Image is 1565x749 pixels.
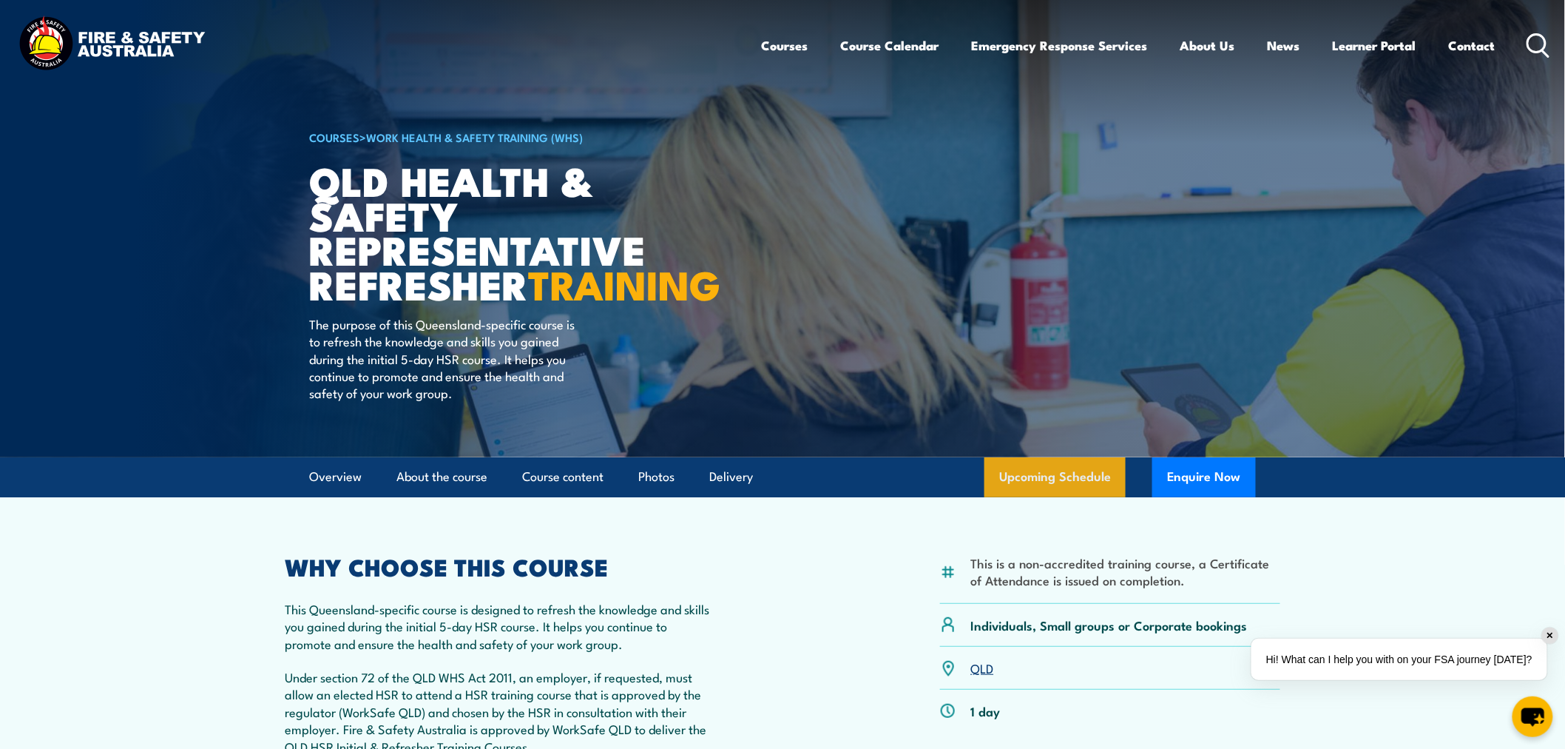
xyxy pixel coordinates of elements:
h1: QLD Health & Safety Representative Refresher [309,163,675,301]
p: Individuals, Small groups or Corporate bookings [970,617,1247,634]
a: QLD [970,659,993,676]
a: Upcoming Schedule [984,457,1126,497]
p: 1 day [970,702,1000,719]
a: Delivery [709,457,753,497]
a: COURSES [309,129,359,145]
div: Hi! What can I help you with on your FSA journey [DATE]? [1251,639,1547,680]
a: About the course [396,457,487,497]
a: Overview [309,457,362,497]
button: chat-button [1512,696,1553,737]
a: Courses [762,26,808,65]
h2: WHY CHOOSE THIS COURSE [285,556,717,577]
h6: > [309,128,675,146]
a: Work Health & Safety Training (WHS) [366,129,583,145]
a: Photos [638,457,675,497]
li: This is a non-accredited training course, a Certificate of Attendance is issued on completion. [970,554,1280,589]
a: Emergency Response Services [972,26,1148,65]
p: This Queensland-specific course is designed to refresh the knowledge and skills you gained during... [285,600,717,652]
a: Contact [1449,26,1495,65]
button: Enquire Now [1152,457,1256,497]
a: News [1268,26,1300,65]
strong: TRAINING [528,252,720,314]
div: ✕ [1542,628,1558,644]
a: Learner Portal [1333,26,1416,65]
a: Course Calendar [841,26,939,65]
a: About Us [1180,26,1235,65]
p: The purpose of this Queensland-specific course is to refresh the knowledge and skills you gained ... [309,315,579,402]
a: Course content [522,457,604,497]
